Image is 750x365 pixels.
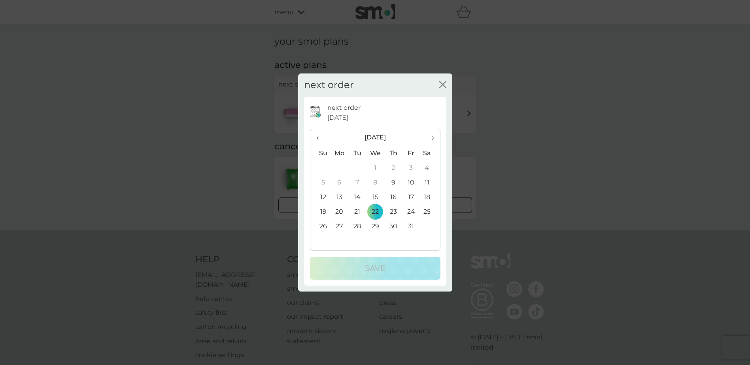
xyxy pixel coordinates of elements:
[384,146,402,161] th: Th
[327,103,361,113] p: next order
[331,129,420,146] th: [DATE]
[402,161,420,175] td: 3
[366,175,384,190] td: 8
[384,219,402,234] td: 30
[310,190,331,205] td: 12
[366,161,384,175] td: 1
[310,205,331,219] td: 19
[304,79,354,91] h2: next order
[402,219,420,234] td: 31
[402,205,420,219] td: 24
[366,190,384,205] td: 15
[331,205,349,219] td: 20
[331,146,349,161] th: Mo
[331,175,349,190] td: 6
[420,146,440,161] th: Sa
[384,190,402,205] td: 16
[310,219,331,234] td: 26
[331,190,349,205] td: 13
[420,175,440,190] td: 11
[310,257,440,280] button: Save
[439,81,446,89] button: close
[348,190,366,205] td: 14
[402,146,420,161] th: Fr
[366,205,384,219] td: 22
[348,175,366,190] td: 7
[402,175,420,190] td: 10
[366,219,384,234] td: 29
[420,190,440,205] td: 18
[402,190,420,205] td: 17
[420,205,440,219] td: 25
[384,205,402,219] td: 23
[327,113,348,123] span: [DATE]
[310,146,331,161] th: Su
[348,219,366,234] td: 28
[420,161,440,175] td: 4
[365,262,385,275] p: Save
[426,129,434,146] span: ›
[348,205,366,219] td: 21
[331,219,349,234] td: 27
[384,175,402,190] td: 9
[366,146,384,161] th: We
[348,146,366,161] th: Tu
[384,161,402,175] td: 2
[316,129,325,146] span: ‹
[310,175,331,190] td: 5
